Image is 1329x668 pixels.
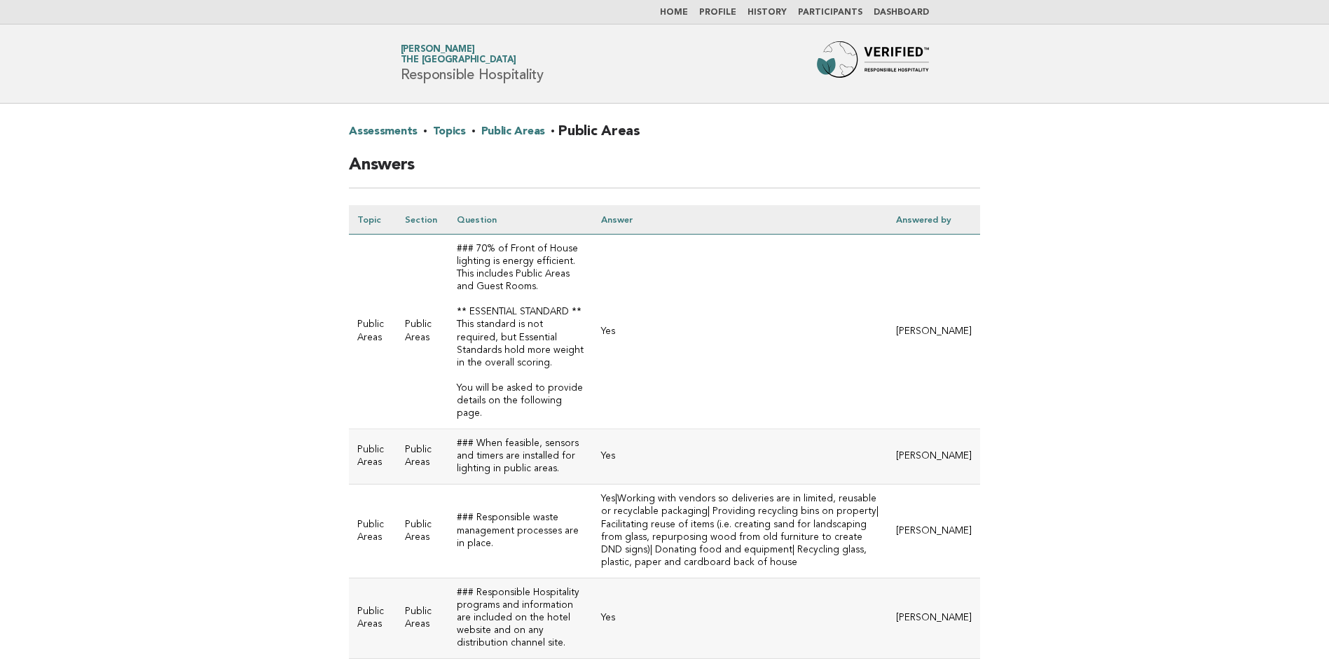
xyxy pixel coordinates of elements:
td: Public Areas [349,578,396,658]
td: ### When feasible, sensors and timers are installed for lighting in public areas. [448,429,593,485]
td: Yes|Working with vendors so deliveries are in limited, reusable or recyclable packaging| Providin... [593,485,887,578]
a: Participants [798,8,862,17]
img: Forbes Travel Guide [817,41,929,86]
td: ### Responsible waste management processes are in place. [448,485,593,578]
td: Yes [593,429,887,485]
td: Public Areas [397,429,448,485]
span: The [GEOGRAPHIC_DATA] [401,56,516,65]
td: Yes [593,578,887,658]
td: Public Areas [349,485,396,578]
td: [PERSON_NAME] [888,429,980,485]
h2: · · · Public Areas [349,120,980,154]
td: [PERSON_NAME] [888,578,980,658]
td: Public Areas [349,235,396,429]
a: Public Areas [481,120,545,143]
a: Profile [699,8,736,17]
th: Answer [593,205,887,235]
th: Answered by [888,205,980,235]
th: Question [448,205,593,235]
th: Topic [349,205,396,235]
td: Public Areas [397,235,448,429]
td: [PERSON_NAME] [888,485,980,578]
td: Public Areas [397,578,448,658]
td: ### Responsible Hospitality programs and information are included on the hotel website and on any... [448,578,593,658]
h2: Answers [349,154,980,188]
th: Section [397,205,448,235]
a: History [748,8,787,17]
h1: Responsible Hospitality [401,46,544,82]
td: Public Areas [349,429,396,485]
a: Home [660,8,688,17]
td: ### 70% of Front of House lighting is energy efficient. This includes Public Areas and Guest Room... [448,235,593,429]
a: [PERSON_NAME]The [GEOGRAPHIC_DATA] [401,45,516,64]
a: Topics [433,120,466,143]
a: Assessments [349,120,418,143]
td: [PERSON_NAME] [888,235,980,429]
td: Yes [593,235,887,429]
a: Dashboard [874,8,929,17]
td: Public Areas [397,485,448,578]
